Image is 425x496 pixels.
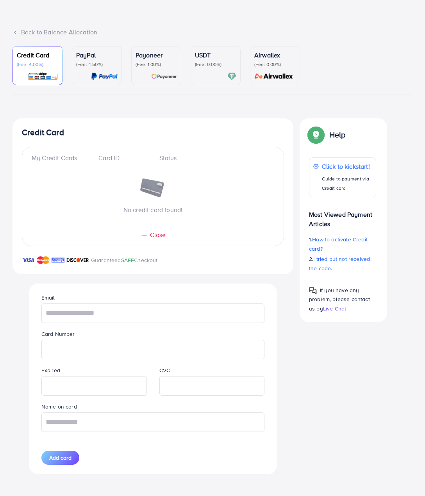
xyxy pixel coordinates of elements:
img: brand [37,255,50,265]
p: Help [329,130,346,139]
img: brand [22,255,35,265]
p: Payoneer [136,50,177,60]
img: Popup guide [309,128,323,142]
p: 1. [309,235,376,253]
iframe: Secure card number input frame [46,341,260,358]
button: Add card [41,451,79,465]
p: Airwallex [254,50,296,60]
p: (Fee: 4.50%) [76,61,118,68]
p: USDT [195,50,236,60]
label: Name on card [41,403,77,410]
img: brand [66,255,89,265]
img: image [139,178,167,199]
h4: Credit Card [22,128,284,137]
iframe: Chat [392,461,419,490]
p: Credit Card [17,50,58,60]
span: Live Chat [323,305,346,312]
label: Email [41,294,55,302]
p: Guide to payment via Credit card [322,174,372,193]
div: Back to Balance Allocation [12,28,412,37]
label: Expired [41,366,60,374]
label: CVC [159,366,170,374]
p: Guaranteed Checkout [91,255,158,265]
p: Most Viewed Payment Articles [309,203,376,228]
p: (Fee: 1.00%) [136,61,177,68]
p: (Fee: 0.00%) [195,61,236,68]
img: card [252,72,296,81]
img: card [151,72,177,81]
img: brand [52,255,64,265]
p: 2. [309,254,376,273]
iframe: Secure CVC input frame [164,377,261,394]
p: (Fee: 4.00%) [17,61,58,68]
img: card [91,72,118,81]
img: Popup guide [309,287,317,294]
span: If you have any problem, please contact us by [309,286,370,312]
label: Card Number [41,330,75,338]
iframe: Secure expiration date input frame [46,377,143,394]
p: No credit card found! [22,205,284,214]
span: SAFE [121,256,134,264]
div: Status [153,153,275,162]
p: PayPal [76,50,118,60]
p: (Fee: 0.00%) [254,61,296,68]
img: card [27,72,58,81]
span: I tried but not received the code. [309,255,370,272]
img: card [227,72,236,81]
span: Close [150,230,166,239]
span: How to activate Credit card? [309,236,368,253]
p: Click to kickstart! [322,162,372,171]
span: Add card [49,454,71,462]
div: My Credit Cards [32,153,92,162]
div: Card ID [92,153,153,162]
